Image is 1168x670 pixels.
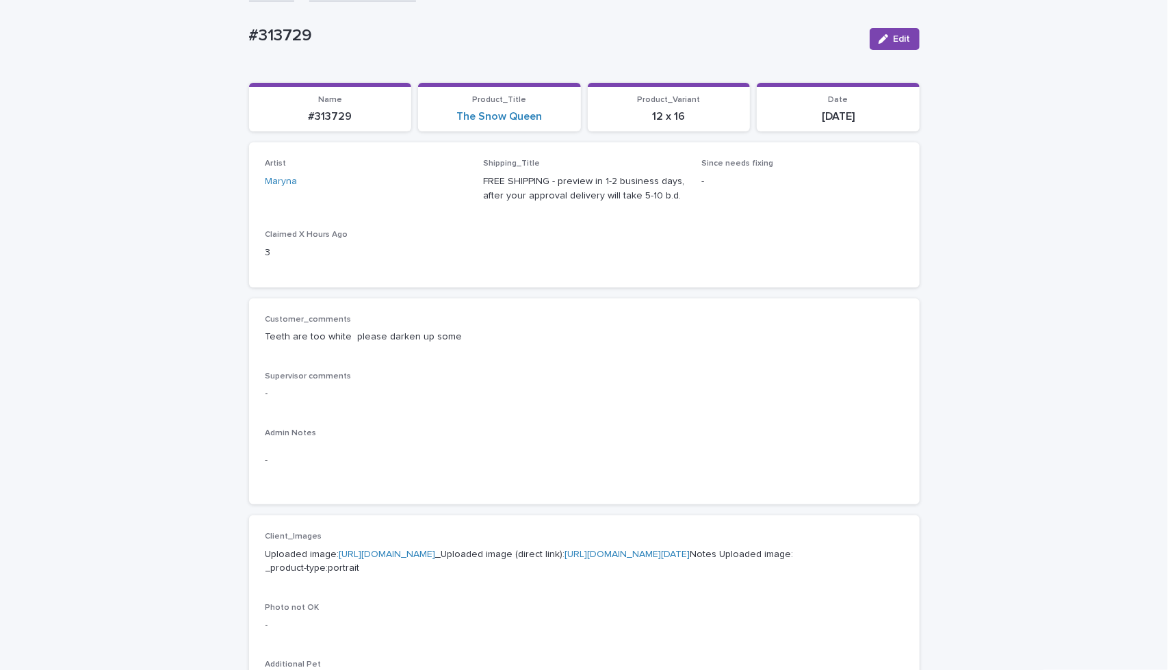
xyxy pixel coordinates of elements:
[265,330,903,344] p: Teeth are too white please darken up some
[265,547,903,576] p: Uploaded image: _Uploaded image (direct link): Notes Uploaded image: _product-type:portrait
[456,110,542,123] a: The Snow Queen
[257,110,404,123] p: #313729
[265,453,903,467] p: -
[483,159,540,168] span: Shipping_Title
[483,175,685,203] p: FREE SHIPPING - preview in 1-2 business days, after your approval delivery will take 5-10 b.d.
[894,34,911,44] span: Edit
[765,110,911,123] p: [DATE]
[265,246,467,260] p: 3
[249,26,859,46] p: #313729
[265,372,352,381] span: Supervisor comments
[339,550,436,559] a: [URL][DOMAIN_NAME]
[265,175,298,189] a: Maryna
[265,618,903,632] p: -
[596,110,742,123] p: 12 x 16
[828,96,848,104] span: Date
[870,28,920,50] button: Edit
[265,159,287,168] span: Artist
[265,315,352,324] span: Customer_comments
[265,660,322,669] span: Additional Pet
[265,532,322,541] span: Client_Images
[265,604,320,612] span: Photo not OK
[565,550,690,559] a: [URL][DOMAIN_NAME][DATE]
[637,96,700,104] span: Product_Variant
[472,96,526,104] span: Product_Title
[265,387,903,401] p: -
[318,96,342,104] span: Name
[265,429,317,437] span: Admin Notes
[701,159,773,168] span: Since needs fixing
[701,175,903,189] p: -
[265,231,348,239] span: Claimed X Hours Ago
